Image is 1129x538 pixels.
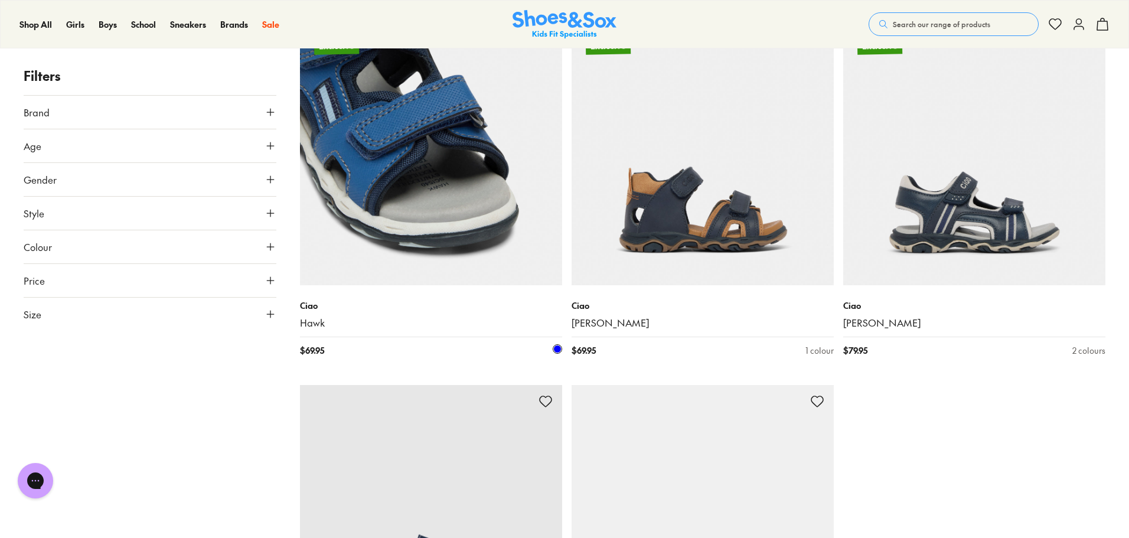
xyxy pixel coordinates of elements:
[12,459,59,503] iframe: Gorgias live chat messenger
[170,18,206,30] span: Sneakers
[24,66,276,86] p: Filters
[843,344,867,357] span: $ 79.95
[24,163,276,196] button: Gender
[19,18,52,31] a: Shop All
[262,18,279,31] a: Sale
[66,18,84,30] span: Girls
[24,264,276,297] button: Price
[262,18,279,30] span: Sale
[131,18,156,30] span: School
[572,344,596,357] span: $ 69.95
[24,230,276,263] button: Colour
[220,18,248,31] a: Brands
[131,18,156,31] a: School
[893,19,990,30] span: Search our range of products
[572,23,834,285] a: Exclusive
[843,299,1105,312] p: Ciao
[572,317,834,330] a: [PERSON_NAME]
[572,299,834,312] p: Ciao
[300,317,562,330] a: Hawk
[300,299,562,312] p: Ciao
[170,18,206,31] a: Sneakers
[24,298,276,331] button: Size
[24,172,57,187] span: Gender
[513,10,616,39] img: SNS_Logo_Responsive.svg
[300,344,324,357] span: $ 69.95
[24,206,44,220] span: Style
[220,18,248,30] span: Brands
[99,18,117,31] a: Boys
[24,139,41,153] span: Age
[869,12,1039,36] button: Search our range of products
[843,317,1105,330] a: [PERSON_NAME]
[24,197,276,230] button: Style
[24,307,41,321] span: Size
[843,23,1105,285] a: Exclusive
[805,344,834,357] div: 1 colour
[513,10,616,39] a: Shoes & Sox
[24,105,50,119] span: Brand
[66,18,84,31] a: Girls
[1072,344,1105,357] div: 2 colours
[300,23,562,285] a: Exclusive
[24,96,276,129] button: Brand
[99,18,117,30] span: Boys
[24,129,276,162] button: Age
[24,273,45,288] span: Price
[24,240,52,254] span: Colour
[19,18,52,30] span: Shop All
